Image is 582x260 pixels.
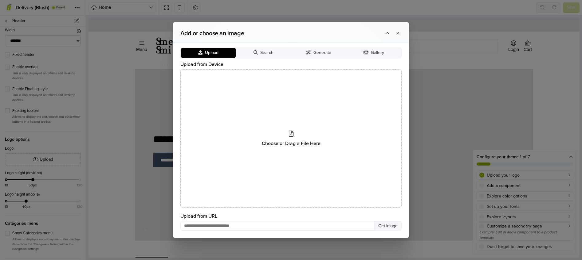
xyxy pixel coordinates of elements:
[199,22,209,35] button: Submit
[385,223,398,228] span: Image
[254,207,261,215] span: Go to slide 3
[46,51,445,223] div: 2 / 3
[262,140,320,147] span: Choose or Drag a File Here
[180,61,402,68] label: Upload from Device
[242,207,249,215] span: Go to slide 2
[260,50,273,55] span: Search
[374,221,402,231] button: Get Image
[54,207,63,215] button: Previous slide
[428,207,437,215] button: Next slide
[180,30,368,37] h2: Add or choose an image
[67,19,184,36] a: Smelly Smiths
[371,50,384,55] span: Gallery
[313,50,331,55] span: Generate
[236,48,291,58] button: Search
[419,20,432,36] button: Login
[346,48,402,58] button: Gallery
[46,20,60,36] button: Menu
[434,20,445,36] button: Cart
[180,212,402,220] label: Upload from URL
[48,30,59,34] div: Menu
[181,48,236,58] button: Upload
[205,50,218,55] span: Upload
[420,30,431,34] div: Login
[291,48,346,58] button: Generate
[435,30,443,34] div: Cart
[230,207,237,215] span: Go to slide 1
